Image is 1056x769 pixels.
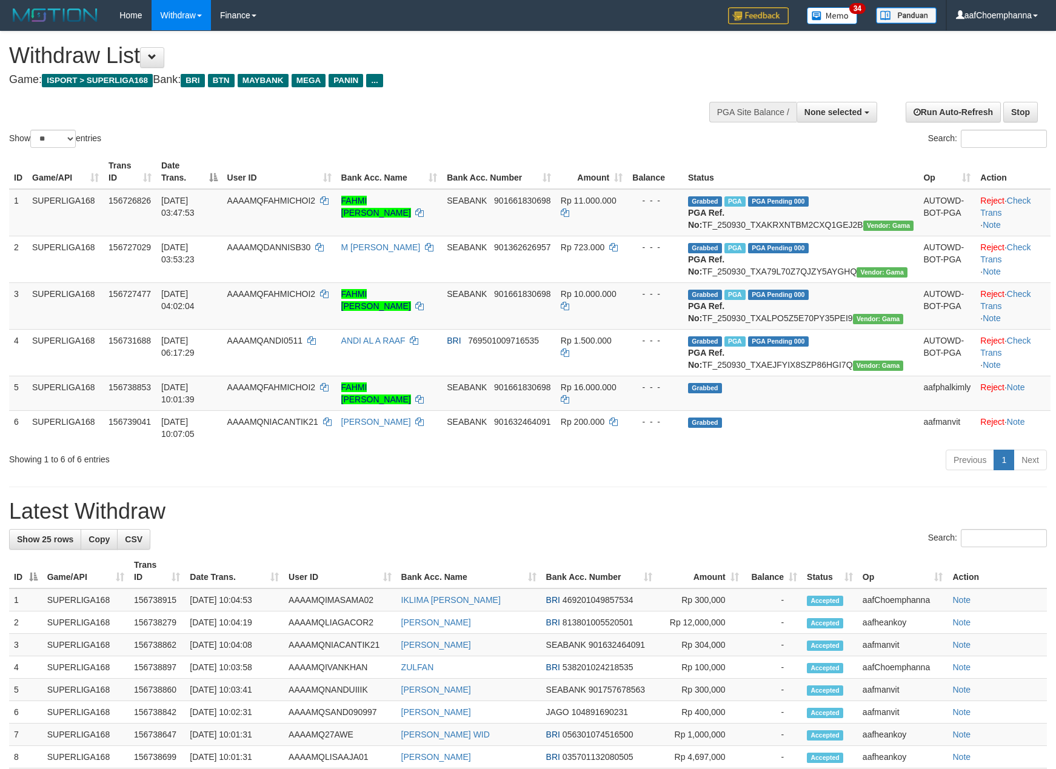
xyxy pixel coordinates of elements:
span: Grabbed [688,290,722,300]
h1: Withdraw List [9,44,692,68]
span: ... [366,74,383,87]
span: 34 [849,3,866,14]
span: Copy 538201024218535 to clipboard [563,662,633,672]
td: - [744,679,802,701]
th: User ID: activate to sort column ascending [284,554,396,588]
span: 156738853 [109,382,151,392]
td: 4 [9,656,42,679]
b: PGA Ref. No: [688,301,724,323]
span: PGA Pending [748,196,809,207]
td: Rp 300,000 [657,588,743,611]
td: 3 [9,634,42,656]
span: Accepted [807,596,843,606]
td: · [975,410,1051,445]
a: Note [952,595,971,605]
span: [DATE] 10:01:39 [161,382,195,404]
span: SEABANK [546,640,586,650]
td: Rp 400,000 [657,701,743,724]
div: - - - [632,381,678,393]
a: Note [952,730,971,739]
td: Rp 12,000,000 [657,611,743,634]
span: Rp 10.000.000 [561,289,617,299]
td: · [975,376,1051,410]
img: MOTION_logo.png [9,6,101,24]
td: - [744,611,802,634]
td: 156738647 [129,724,185,746]
a: Note [983,220,1001,230]
td: aafheankoy [858,611,948,634]
td: SUPERLIGA168 [27,282,104,329]
span: Accepted [807,618,843,628]
td: aafChoemphanna [858,588,948,611]
a: Reject [980,336,1004,345]
a: M [PERSON_NAME] [341,242,421,252]
th: Op: activate to sort column ascending [858,554,948,588]
input: Search: [961,529,1047,547]
td: - [744,656,802,679]
span: PANIN [329,74,363,87]
td: SUPERLIGA168 [42,656,129,679]
th: Bank Acc. Name: activate to sort column ascending [336,155,443,189]
span: [DATE] 06:17:29 [161,336,195,358]
img: Feedback.jpg [728,7,789,24]
td: SUPERLIGA168 [42,679,129,701]
span: Vendor URL: https://trx31.1velocity.biz [857,267,907,278]
span: Copy 901661830698 to clipboard [494,196,550,205]
td: - [744,746,802,768]
td: 6 [9,701,42,724]
th: Game/API: activate to sort column ascending [42,554,129,588]
th: Status: activate to sort column ascending [802,554,858,588]
td: - [744,634,802,656]
td: 8 [9,746,42,768]
span: 156727029 [109,242,151,252]
a: Note [1007,382,1025,392]
h1: Latest Withdraw [9,499,1047,524]
td: 156738842 [129,701,185,724]
span: Marked by aafandaneth [724,196,746,207]
td: 2 [9,611,42,634]
td: AAAAMQIMASAMA02 [284,588,396,611]
td: Rp 100,000 [657,656,743,679]
h4: Game: Bank: [9,74,692,86]
b: PGA Ref. No: [688,348,724,370]
span: MEGA [292,74,326,87]
span: Copy 901757678563 to clipboard [589,685,645,694]
span: AAAAMQFAHMICHOI2 [227,382,315,392]
td: Rp 1,000,000 [657,724,743,746]
th: Game/API: activate to sort column ascending [27,155,104,189]
img: panduan.png [876,7,937,24]
td: AAAAMQNIACANTIK21 [284,634,396,656]
td: aafphalkimly [918,376,975,410]
span: Copy 035701132080505 to clipboard [563,752,633,762]
th: Amount: activate to sort column ascending [556,155,627,189]
span: CSV [125,534,142,544]
td: TF_250930_TXA79L70Z7QJZY5AYGHQ [683,236,918,282]
span: Vendor URL: https://trx31.1velocity.biz [853,314,904,324]
td: aafmanvit [858,679,948,701]
span: BRI [181,74,204,87]
a: [PERSON_NAME] [341,417,411,427]
b: PGA Ref. No: [688,255,724,276]
td: 6 [9,410,27,445]
td: [DATE] 10:04:19 [185,611,284,634]
td: [DATE] 10:01:31 [185,724,284,746]
span: 156726826 [109,196,151,205]
a: Reject [980,417,1004,427]
th: Bank Acc. Number: activate to sort column ascending [541,554,658,588]
span: Copy [89,534,110,544]
a: Previous [946,450,994,470]
span: [DATE] 03:47:53 [161,196,195,218]
td: Rp 304,000 [657,634,743,656]
span: AAAAMQFAHMICHOI2 [227,289,315,299]
span: Grabbed [688,383,722,393]
span: BRI [546,752,560,762]
span: Copy 901661830698 to clipboard [494,382,550,392]
td: [DATE] 10:04:08 [185,634,284,656]
td: [DATE] 10:04:53 [185,588,284,611]
td: · · [975,282,1051,329]
td: SUPERLIGA168 [27,189,104,236]
th: Trans ID: activate to sort column ascending [104,155,156,189]
a: IKLIMA [PERSON_NAME] [401,595,501,605]
span: SEABANK [447,382,487,392]
td: AAAAMQLISAAJA01 [284,746,396,768]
